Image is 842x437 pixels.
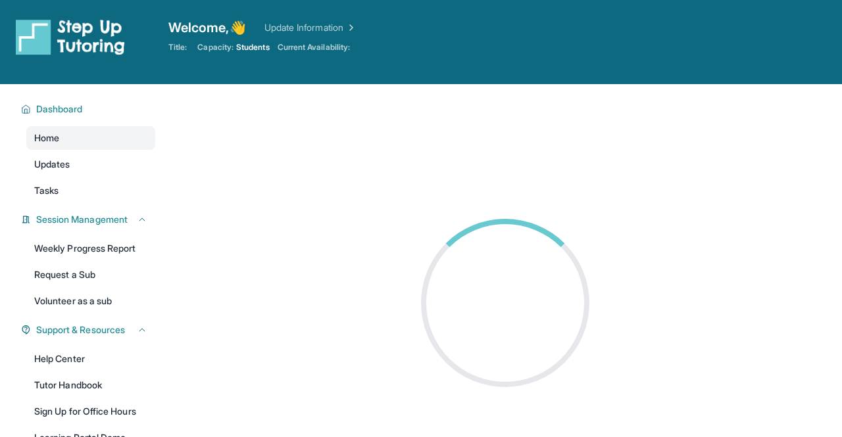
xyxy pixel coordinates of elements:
[26,179,155,202] a: Tasks
[168,18,246,37] span: Welcome, 👋
[31,213,147,226] button: Session Management
[26,373,155,397] a: Tutor Handbook
[26,263,155,287] a: Request a Sub
[34,158,70,171] span: Updates
[31,323,147,336] button: Support & Resources
[264,21,357,34] a: Update Information
[197,42,234,53] span: Capacity:
[26,400,155,423] a: Sign Up for Office Hours
[36,213,128,226] span: Session Management
[343,21,357,34] img: Chevron Right
[34,184,59,197] span: Tasks
[278,42,350,53] span: Current Availability:
[36,103,83,116] span: Dashboard
[26,237,155,260] a: Weekly Progress Report
[26,347,155,371] a: Help Center
[26,152,155,176] a: Updates
[168,42,187,53] span: Title:
[26,126,155,150] a: Home
[31,103,147,116] button: Dashboard
[34,131,59,145] span: Home
[236,42,270,53] span: Students
[16,18,125,55] img: logo
[36,323,125,336] span: Support & Resources
[26,289,155,313] a: Volunteer as a sub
